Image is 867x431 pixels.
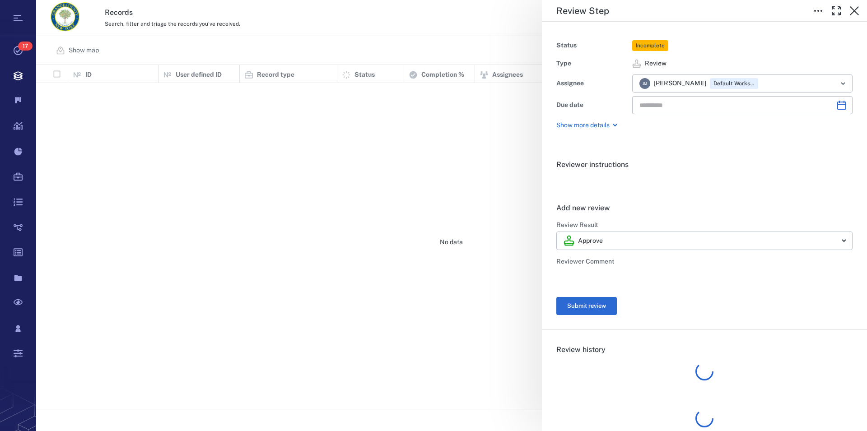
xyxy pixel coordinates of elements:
span: Default Workspace [712,80,756,88]
p: Approve [578,236,603,246]
span: . [556,178,558,187]
button: Toggle Fullscreen [827,2,845,20]
button: Choose date, selected date is Sep 17, 2025 [833,96,851,114]
h6: Review Result [556,221,853,230]
div: Assignee [556,77,629,90]
h6: Reviewer Comment [556,257,853,266]
div: J M [639,78,650,89]
h6: Review history [556,344,853,355]
h6: Add new review [556,203,853,213]
button: Submit review [556,297,617,315]
div: Due date [556,99,629,111]
span: Review [645,59,667,68]
span: 17 [18,42,33,51]
button: Open [837,77,849,90]
button: Toggle to Edit Boxes [809,2,827,20]
span: Incomplete [634,42,667,50]
p: Show more details [556,121,610,130]
h5: Review Step [556,5,609,17]
button: Close [845,2,863,20]
div: Status [556,39,629,52]
span: [PERSON_NAME] [654,79,706,88]
h6: Reviewer instructions [556,159,853,170]
div: Type [556,57,629,70]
